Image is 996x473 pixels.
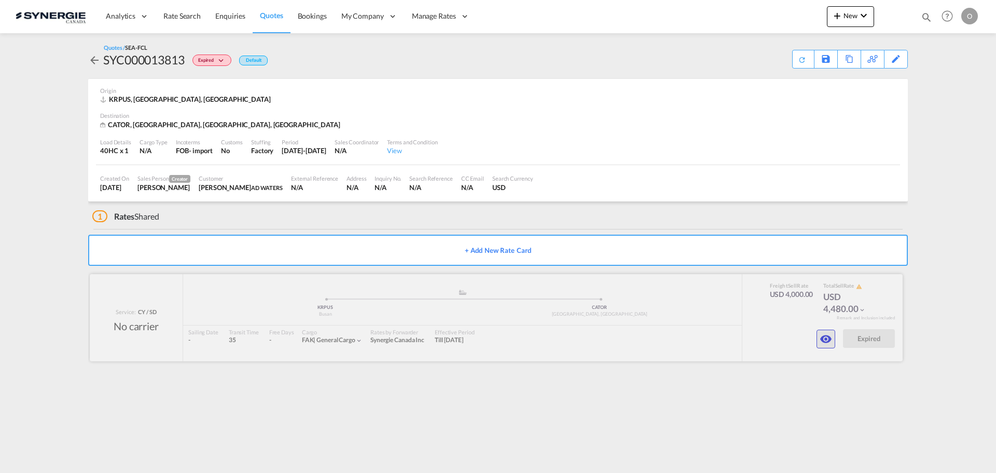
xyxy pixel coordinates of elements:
div: N/A [140,146,168,155]
span: Bookings [298,11,327,20]
div: Change Status Here [192,55,231,66]
div: Inquiry No. [375,174,401,182]
div: Shared [92,211,159,222]
div: Created On [100,174,129,182]
div: CC Email [461,174,484,182]
div: Cargo Type [140,138,168,146]
div: N/A [291,183,338,192]
div: Incoterms [176,138,213,146]
button: + Add New Rate Card [88,235,908,266]
span: Creator [169,175,190,183]
span: New [831,11,870,20]
div: Factory Stuffing [251,146,273,155]
span: SEA-FCL [125,44,147,51]
md-icon: icon-chevron-down [216,58,229,64]
div: Customer [199,174,283,182]
button: icon-eye [817,330,835,348]
div: Quotes /SEA-FCL [104,44,147,51]
div: Help [938,7,961,26]
div: icon-magnify [921,11,932,27]
span: 1 [92,210,107,222]
button: icon-plus 400-fgNewicon-chevron-down [827,6,874,27]
div: Default [239,56,268,65]
div: USD [492,183,533,192]
span: Manage Rates [412,11,456,21]
div: No [221,146,243,155]
div: Rosa Ho [137,183,190,192]
span: Quotes [260,11,283,20]
div: N/A [347,183,366,192]
div: Sales Coordinator [335,138,379,146]
div: - import [189,146,213,155]
md-icon: icon-plus 400-fg [831,9,843,22]
div: CATOR, Toronto, ON, Americas [100,120,343,130]
div: Load Details [100,138,131,146]
div: 40HC x 1 [100,146,131,155]
span: Rate Search [163,11,201,20]
div: Laura Cuciurean [199,183,283,192]
div: Search Reference [409,174,452,182]
div: Origin [100,87,896,94]
md-icon: icon-eye [820,333,832,345]
span: Enquiries [215,11,245,20]
div: Search Currency [492,174,533,182]
div: Period [282,138,326,146]
div: Destination [100,112,896,119]
div: icon-arrow-left [88,51,103,68]
span: My Company [341,11,384,21]
div: O [961,8,978,24]
md-icon: icon-refresh [798,56,806,64]
span: Rates [114,211,135,221]
div: Terms and Condition [387,138,437,146]
div: Change Status Here [185,51,234,68]
div: Sales Person [137,174,190,183]
div: KRPUS, Busan, Asia Pacific [100,94,273,104]
md-icon: icon-chevron-down [857,9,870,22]
div: N/A [335,146,379,155]
div: Customs [221,138,243,146]
div: 14 Aug 2025 [282,146,326,155]
div: FOB [176,146,189,155]
span: Help [938,7,956,25]
div: Address [347,174,366,182]
div: View [387,146,437,155]
div: External Reference [291,174,338,182]
div: N/A [375,183,401,192]
span: KRPUS, [GEOGRAPHIC_DATA], [GEOGRAPHIC_DATA] [109,95,271,103]
md-icon: icon-arrow-left [88,54,101,66]
div: Save As Template [814,50,837,68]
div: N/A [409,183,452,192]
span: Analytics [106,11,135,21]
div: Quote PDF is not available at this time [798,50,809,64]
div: 5 Aug 2025 [100,183,129,192]
span: AD WATERS [251,184,283,191]
md-icon: icon-magnify [921,11,932,23]
div: SYC000013813 [103,51,185,68]
span: Expired [198,57,216,67]
div: N/A [461,183,484,192]
div: Stuffing [251,138,273,146]
img: 1f56c880d42311ef80fc7dca854c8e59.png [16,5,86,28]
